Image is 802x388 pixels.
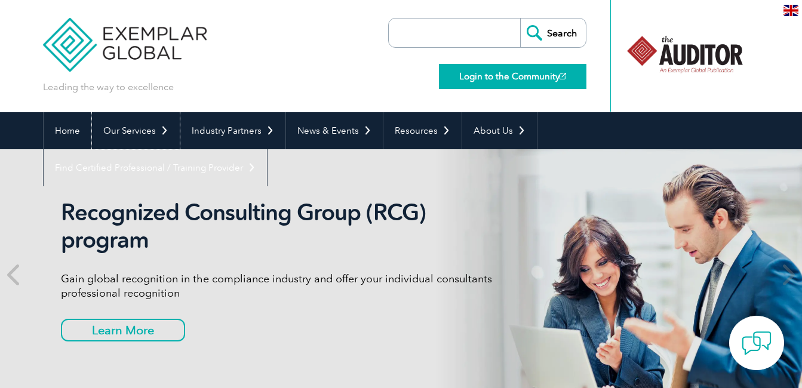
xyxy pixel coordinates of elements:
[742,328,772,358] img: contact-chat.png
[61,319,185,341] a: Learn More
[439,64,586,89] a: Login to the Community
[783,5,798,16] img: en
[180,112,285,149] a: Industry Partners
[520,19,586,47] input: Search
[383,112,462,149] a: Resources
[61,199,509,254] h2: Recognized Consulting Group (RCG) program
[44,149,267,186] a: Find Certified Professional / Training Provider
[92,112,180,149] a: Our Services
[43,81,174,94] p: Leading the way to excellence
[560,73,566,79] img: open_square.png
[286,112,383,149] a: News & Events
[462,112,537,149] a: About Us
[61,272,509,300] p: Gain global recognition in the compliance industry and offer your individual consultants professi...
[44,112,91,149] a: Home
